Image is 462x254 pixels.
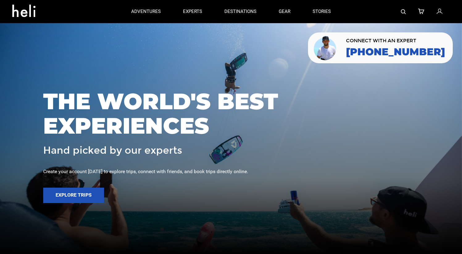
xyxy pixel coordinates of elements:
[313,35,338,61] img: contact our team
[346,46,445,57] a: [PHONE_NUMBER]
[43,168,419,175] div: Create your account [DATE] to explore trips, connect with friends, and book trips directly online.
[131,8,161,15] p: adventures
[224,8,256,15] p: destinations
[401,9,406,14] img: search-bar-icon.svg
[43,89,419,138] span: THE WORLD'S BEST EXPERIENCES
[346,38,445,43] span: CONNECT WITH AN EXPERT
[43,145,182,156] span: Hand picked by our experts
[43,188,104,203] button: Explore Trips
[183,8,202,15] p: experts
